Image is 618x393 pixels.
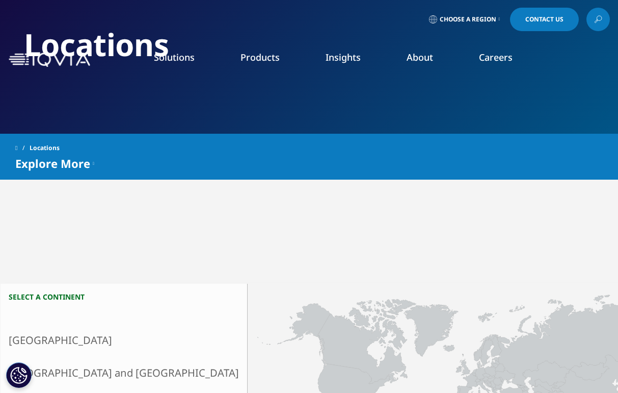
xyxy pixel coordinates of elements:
[1,324,247,356] a: [GEOGRAPHIC_DATA]
[94,36,610,84] nav: Primary
[479,51,513,63] a: Careers
[1,292,247,302] h3: Select a continent
[30,139,60,157] span: Locations
[510,8,579,31] a: Contact Us
[9,53,90,67] img: IQVIA Healthcare Information Technology and Pharma Clinical Research Company
[240,51,280,63] a: Products
[525,16,563,22] span: Contact Us
[6,362,32,388] button: Cookies Settings
[15,157,90,169] span: Explore More
[407,51,433,63] a: About
[326,51,361,63] a: Insights
[154,51,195,63] a: Solutions
[1,356,247,389] a: [GEOGRAPHIC_DATA] and [GEOGRAPHIC_DATA]
[440,15,496,23] span: Choose a Region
